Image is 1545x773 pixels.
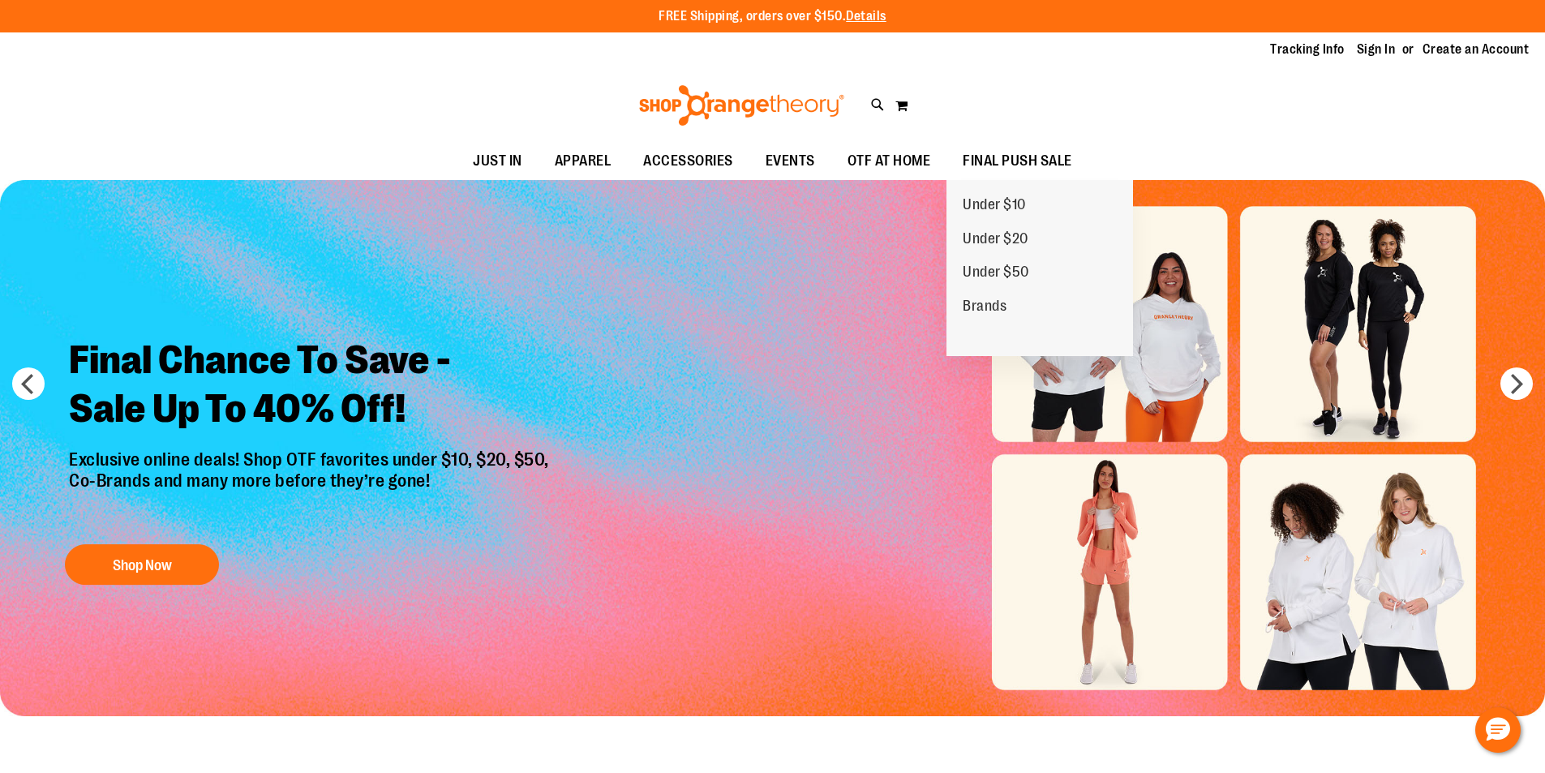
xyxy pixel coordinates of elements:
span: APPAREL [555,143,612,179]
a: Create an Account [1423,41,1530,58]
a: Tracking Info [1270,41,1345,58]
button: prev [12,367,45,400]
img: Shop Orangetheory [637,85,847,126]
span: Under $20 [963,230,1028,251]
a: EVENTS [749,143,831,180]
span: Brands [963,298,1006,318]
span: FINAL PUSH SALE [963,143,1072,179]
h2: Final Chance To Save - Sale Up To 40% Off! [57,324,565,449]
a: JUST IN [457,143,539,180]
a: FINAL PUSH SALE [946,143,1088,180]
span: Under $10 [963,196,1026,217]
a: Brands [946,290,1023,324]
p: FREE Shipping, orders over $150. [659,7,886,26]
button: Hello, have a question? Let’s chat. [1475,707,1521,753]
a: OTF AT HOME [831,143,947,180]
ul: FINAL PUSH SALE [946,180,1133,356]
button: next [1500,367,1533,400]
a: ACCESSORIES [627,143,749,180]
a: Under $50 [946,256,1045,290]
a: APPAREL [539,143,628,180]
p: Exclusive online deals! Shop OTF favorites under $10, $20, $50, Co-Brands and many more before th... [57,449,565,529]
a: Details [846,9,886,24]
a: Final Chance To Save -Sale Up To 40% Off! Exclusive online deals! Shop OTF favorites under $10, $... [57,324,565,594]
span: Under $50 [963,264,1029,284]
a: Sign In [1357,41,1396,58]
span: ACCESSORIES [643,143,733,179]
a: Under $10 [946,188,1042,222]
span: EVENTS [766,143,815,179]
span: JUST IN [473,143,522,179]
button: Shop Now [65,544,219,585]
span: OTF AT HOME [848,143,931,179]
a: Under $20 [946,222,1045,256]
